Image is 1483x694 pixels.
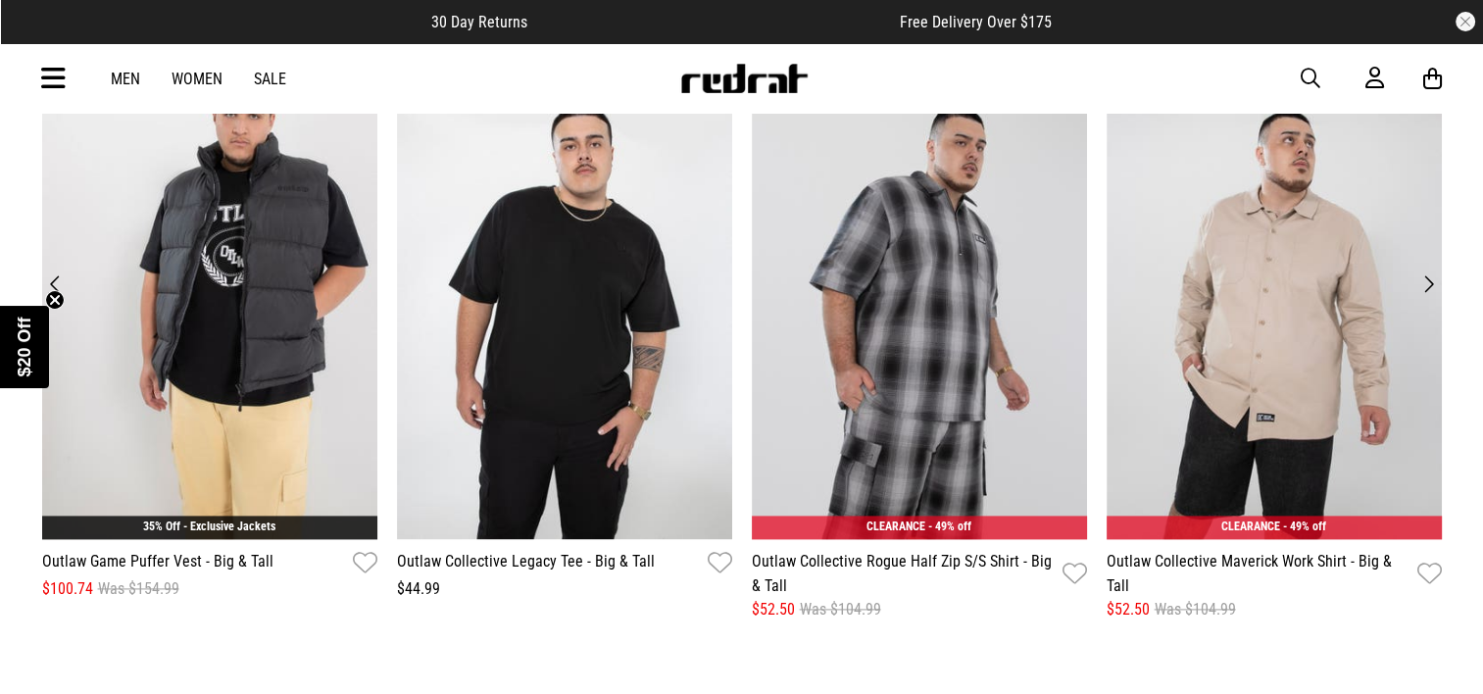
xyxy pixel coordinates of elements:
[143,520,275,533] a: 35% Off - Exclusive Jackets
[397,549,655,577] a: Outlaw Collective Legacy Tee - Big & Tall
[1107,598,1150,621] span: $52.50
[16,8,74,67] button: Open LiveChat chat widget
[42,577,93,601] span: $100.74
[1107,77,1442,540] img: Outlaw Collective Maverick Work Shirt - Big & Tall in Brown
[800,598,881,621] span: Was $104.99
[42,77,377,540] img: Outlaw Game Puffer Vest - Big & Tall in Black
[1107,549,1409,598] a: Outlaw Collective Maverick Work Shirt - Big & Tall
[752,549,1055,598] a: Outlaw Collective Rogue Half Zip S/S Shirt - Big & Tall
[45,290,65,310] button: Close teaser
[397,77,732,540] img: Outlaw Collective Legacy Tee - Big & Tall in Black
[15,317,34,376] span: $20 Off
[679,64,809,93] img: Redrat logo
[567,12,861,31] iframe: Customer reviews powered by Trustpilot
[172,70,222,88] a: Women
[111,70,140,88] a: Men
[431,13,527,31] span: 30 Day Returns
[254,70,286,88] a: Sale
[752,598,795,621] span: $52.50
[928,520,971,533] span: - 49% off
[1221,520,1280,533] span: CLEARANCE
[1415,271,1442,298] button: Next
[42,271,69,298] button: Previous
[866,520,925,533] span: CLEARANCE
[1155,598,1236,621] span: Was $104.99
[98,577,179,601] span: Was $154.99
[1283,520,1326,533] span: - 49% off
[397,577,732,601] div: $44.99
[752,77,1087,540] img: Outlaw Collective Rogue Half Zip S/s Shirt - Big & Tall in Multi
[900,13,1052,31] span: Free Delivery Over $175
[42,549,273,577] a: Outlaw Game Puffer Vest - Big & Tall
